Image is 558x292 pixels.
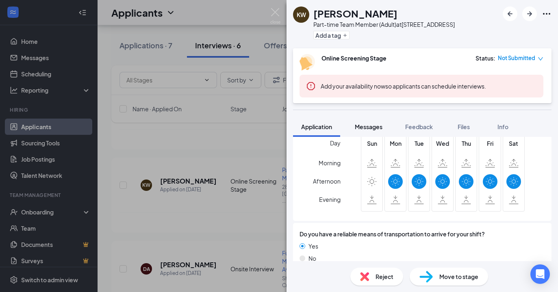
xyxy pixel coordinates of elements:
span: Morning [319,156,341,170]
span: Sun [365,139,379,148]
div: Part-time Team Member (Adult) at [STREET_ADDRESS] [313,20,455,28]
button: PlusAdd a tag [313,31,350,39]
span: Wed [435,139,450,148]
span: Sat [506,139,521,148]
span: No [308,254,316,263]
button: Add your availability now [321,82,385,90]
svg: ArrowRight [525,9,534,19]
span: Not Submitted [498,54,535,62]
div: Open Intercom Messenger [530,264,550,284]
span: Thu [459,139,473,148]
span: Afternoon [313,174,341,188]
svg: Ellipses [542,9,551,19]
span: Reject [376,272,393,281]
span: Mon [388,139,403,148]
span: Application [301,123,332,130]
span: so applicants can schedule interviews. [321,82,486,90]
span: Messages [355,123,382,130]
h1: [PERSON_NAME] [313,6,397,20]
b: Online Screening Stage [321,54,386,62]
div: Status : [475,54,495,62]
svg: Plus [343,33,347,38]
svg: Error [306,81,316,91]
span: Do you have a reliable means of transportation to arrive for your shift? [300,229,485,238]
div: KW [297,11,306,19]
span: Info [497,123,508,130]
button: ArrowRight [522,6,537,21]
span: Fri [483,139,497,148]
span: Evening [319,192,341,207]
span: Feedback [405,123,433,130]
button: ArrowLeftNew [503,6,517,21]
svg: ArrowLeftNew [505,9,515,19]
span: Yes [308,242,318,251]
span: Files [458,123,470,130]
span: down [538,56,543,62]
span: Tue [412,139,426,148]
span: Day [330,138,341,147]
span: Move to stage [439,272,478,281]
